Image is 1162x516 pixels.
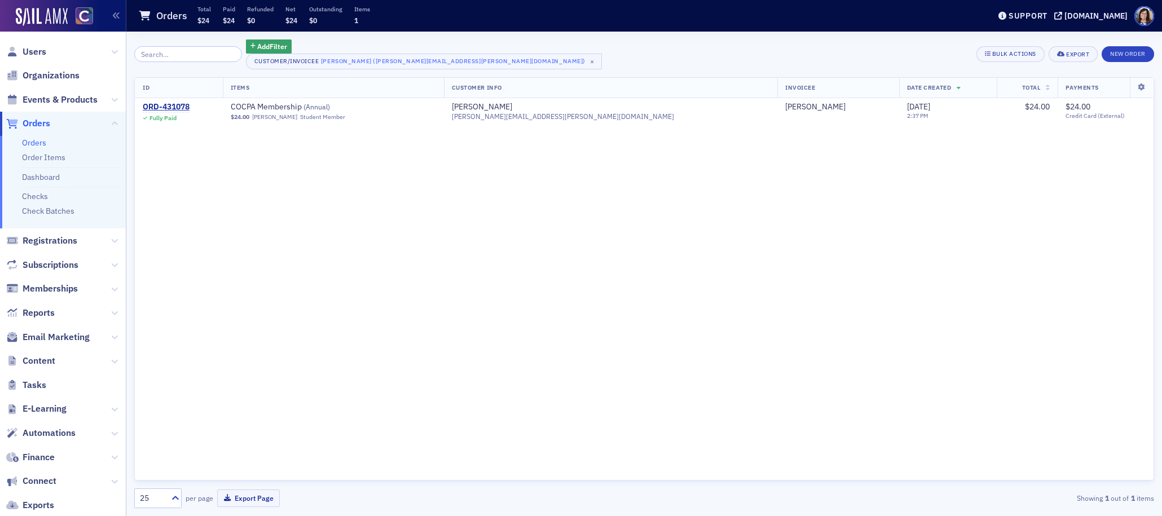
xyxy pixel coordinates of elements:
span: Items [231,83,250,91]
a: Orders [6,117,50,130]
a: Connect [6,475,56,487]
a: ORD-431078 [143,102,190,112]
button: [DOMAIN_NAME] [1054,12,1132,20]
p: Refunded [247,5,274,13]
span: × [587,56,597,67]
span: Reports [23,307,55,319]
a: Subscriptions [6,259,78,271]
a: Tasks [6,379,46,391]
span: Content [23,355,55,367]
span: [PERSON_NAME][EMAIL_ADDRESS][PERSON_NAME][DOMAIN_NAME] [452,112,674,121]
a: Check Batches [22,206,74,216]
div: Customer/Invoicee [254,58,319,65]
label: per page [186,493,213,503]
a: [PERSON_NAME] [785,102,846,112]
span: Events & Products [23,94,98,106]
span: Subscriptions [23,259,78,271]
span: Organizations [23,69,80,82]
span: E-Learning [23,403,67,415]
a: Order Items [22,152,65,162]
span: Customer Info [452,83,502,91]
span: Registrations [23,235,77,247]
span: Add Filter [257,41,287,51]
span: Date Created [907,83,951,91]
span: ( Annual ) [303,102,330,111]
a: Registrations [6,235,77,247]
span: $24 [223,16,235,25]
button: Customer/Invoicee[PERSON_NAME] ([PERSON_NAME][EMAIL_ADDRESS][PERSON_NAME][DOMAIN_NAME])× [246,54,602,69]
a: View Homepage [68,7,93,27]
span: ID [143,83,149,91]
a: [PERSON_NAME] [452,102,512,112]
span: COCPA Membership [231,102,373,112]
a: New Order [1102,48,1154,58]
span: Exports [23,499,54,511]
div: Fully Paid [149,114,177,122]
p: Total [197,5,211,13]
a: Reports [6,307,55,319]
button: Export Page [217,489,280,507]
span: $0 [309,16,317,25]
span: Connect [23,475,56,487]
div: [PERSON_NAME] ([PERSON_NAME][EMAIL_ADDRESS][PERSON_NAME][DOMAIN_NAME]) [321,55,586,67]
span: 1 [354,16,358,25]
a: Orders [22,138,46,148]
span: Total [1022,83,1041,91]
button: AddFilter [246,39,292,54]
span: $0 [247,16,255,25]
a: Automations [6,427,76,439]
div: Support [1009,11,1047,21]
div: [DOMAIN_NAME] [1064,11,1128,21]
a: Organizations [6,69,80,82]
span: Memberships [23,283,78,295]
a: Checks [22,191,48,201]
a: Dashboard [22,172,60,182]
strong: 1 [1129,493,1137,503]
img: SailAMX [76,7,93,25]
span: $24 [197,16,209,25]
span: Finance [23,451,55,464]
span: Tasks [23,379,46,391]
a: Email Marketing [6,331,90,343]
a: Memberships [6,283,78,295]
a: E-Learning [6,403,67,415]
div: Student Member [300,113,345,121]
span: Invoicee [785,83,815,91]
a: COCPA Membership (Annual) [231,102,373,112]
span: [DATE] [907,102,930,112]
span: Orders [23,117,50,130]
span: $24.00 [1066,102,1090,112]
span: $24.00 [231,113,249,121]
span: Payments [1066,83,1098,91]
a: Users [6,46,46,58]
span: Credit Card (External) [1066,112,1146,120]
strong: 1 [1103,493,1111,503]
span: Email Marketing [23,331,90,343]
p: Outstanding [309,5,342,13]
img: SailAMX [16,8,68,26]
span: Griffin Gardiner [785,102,891,112]
div: Showing out of items [822,493,1154,503]
input: Search… [134,46,242,62]
span: Users [23,46,46,58]
a: Exports [6,499,54,511]
button: New Order [1102,46,1154,62]
span: Profile [1134,6,1154,26]
span: $24.00 [1025,102,1050,112]
button: Bulk Actions [976,46,1045,62]
button: Export [1049,46,1098,62]
div: 25 [140,492,165,504]
time: 2:37 PM [907,112,928,120]
h1: Orders [156,9,187,23]
p: Net [285,5,297,13]
p: Paid [223,5,235,13]
a: Finance [6,451,55,464]
p: Items [354,5,370,13]
div: Export [1066,51,1089,58]
a: Content [6,355,55,367]
span: Automations [23,427,76,439]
